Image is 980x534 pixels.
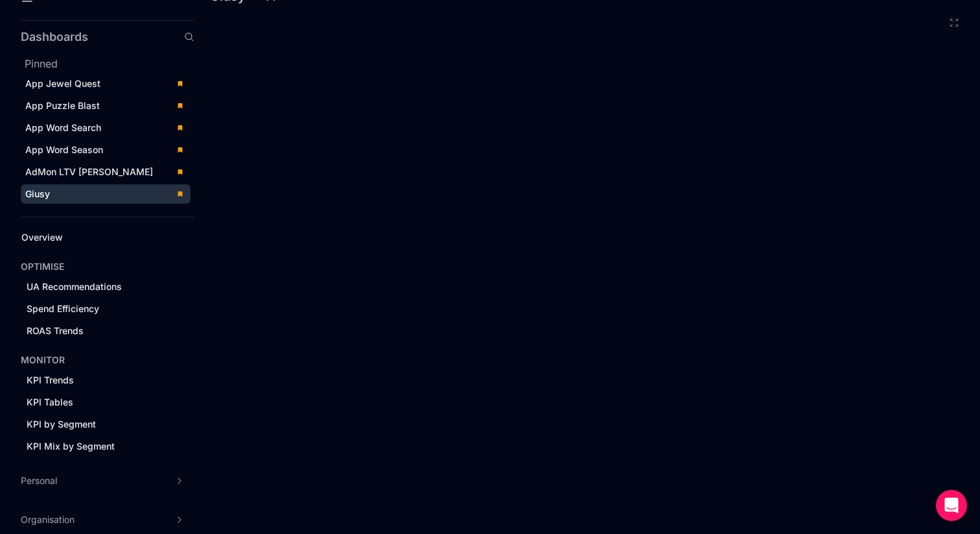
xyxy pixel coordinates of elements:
a: App Jewel Quest [21,74,191,93]
span: Giusy [25,188,50,199]
h2: Pinned [25,56,194,71]
h2: Dashboards [21,31,88,43]
h4: MONITOR [21,354,65,367]
h4: OPTIMISE [21,260,64,273]
a: KPI Mix by Segment [22,437,172,456]
a: AdMon LTV [PERSON_NAME] [21,162,191,182]
span: Organisation [21,513,75,526]
a: KPI Tables [22,393,172,412]
button: Fullscreen [949,18,959,28]
a: Overview [17,228,172,247]
span: Personal [21,474,57,487]
div: Open Intercom Messenger [936,490,967,521]
span: UA Recommendations [27,281,122,292]
span: App Puzzle Blast [25,100,100,111]
span: AdMon LTV [PERSON_NAME] [25,166,153,177]
span: KPI Tables [27,396,73,407]
a: KPI by Segment [22,415,172,434]
a: KPI Trends [22,370,172,390]
a: App Puzzle Blast [21,96,191,115]
span: KPI Mix by Segment [27,441,115,452]
span: Overview [21,232,63,243]
span: KPI Trends [27,374,74,385]
span: App Jewel Quest [25,78,100,89]
a: Giusy [21,184,191,204]
span: Spend Efficiency [27,303,99,314]
a: UA Recommendations [22,277,172,297]
a: App Word Season [21,140,191,160]
a: App Word Search [21,118,191,138]
span: App Word Season [25,144,103,155]
span: KPI by Segment [27,419,96,430]
a: ROAS Trends [22,321,172,341]
span: ROAS Trends [27,325,84,336]
a: Spend Efficiency [22,299,172,319]
span: App Word Search [25,122,101,133]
